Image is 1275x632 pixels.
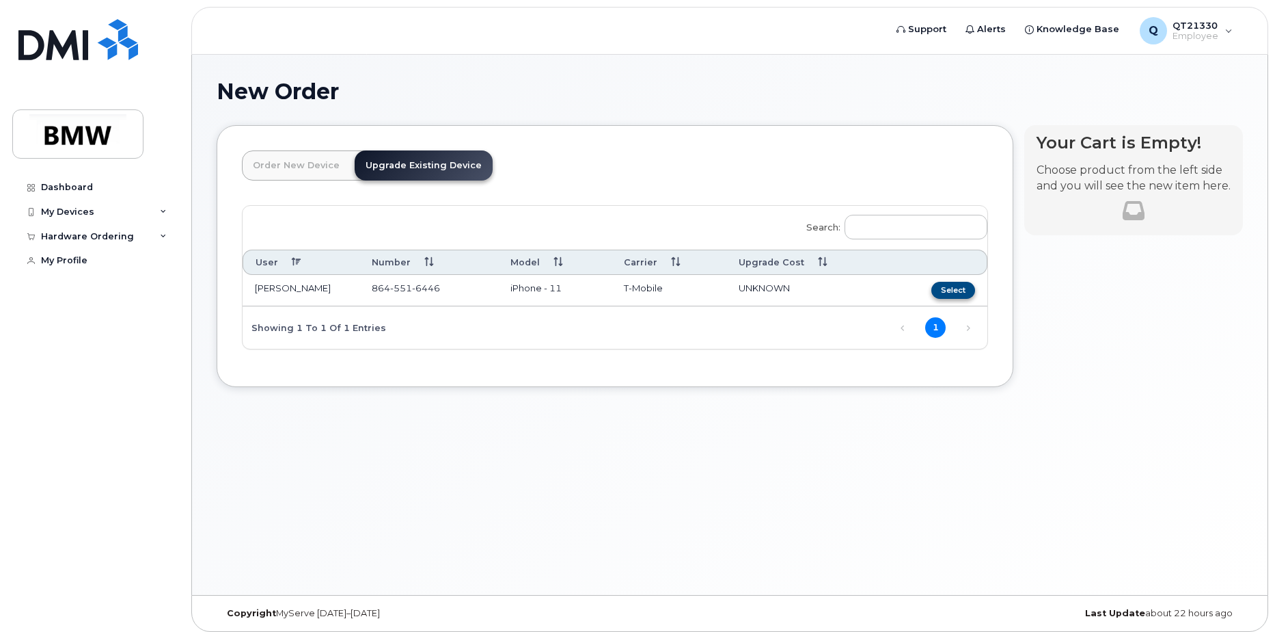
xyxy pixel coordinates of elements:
[372,282,440,293] span: 864
[958,318,978,339] a: Next
[355,150,493,181] a: Upgrade Existing Device
[242,150,351,181] a: Order New Device
[1085,608,1145,618] strong: Last Update
[217,608,559,619] div: MyServe [DATE]–[DATE]
[243,250,359,275] th: User: activate to sort column descending
[227,608,276,618] strong: Copyright
[1216,572,1265,622] iframe: Messenger Launcher
[931,282,975,299] button: Select
[1037,133,1231,152] h4: Your Cart is Empty!
[901,608,1243,619] div: about 22 hours ago
[498,275,612,306] td: iPhone - 11
[498,250,612,275] th: Model: activate to sort column ascending
[726,250,887,275] th: Upgrade Cost: activate to sort column ascending
[243,275,359,306] td: [PERSON_NAME]
[1037,163,1231,194] p: Choose product from the left side and you will see the new item here.
[359,250,498,275] th: Number: activate to sort column ascending
[243,315,386,339] div: Showing 1 to 1 of 1 entries
[612,275,726,306] td: T-Mobile
[412,282,440,293] span: 6446
[612,250,726,275] th: Carrier: activate to sort column ascending
[797,206,987,244] label: Search:
[925,317,946,338] a: 1
[739,282,790,293] span: UNKNOWN
[892,318,913,339] a: Previous
[390,282,412,293] span: 551
[217,79,1243,103] h1: New Order
[845,215,987,239] input: Search:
